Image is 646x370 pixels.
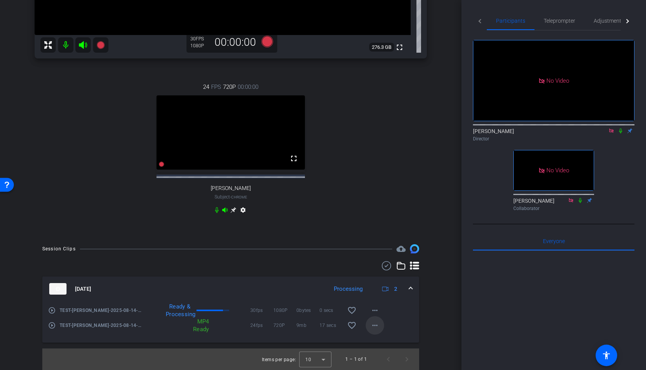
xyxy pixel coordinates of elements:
div: Ready & Processing [162,303,194,318]
span: Teleprompter [544,18,575,23]
span: Everyone [543,238,565,244]
mat-icon: accessibility [602,351,611,360]
mat-icon: cloud_upload [396,244,406,253]
span: [PERSON_NAME] [211,185,251,192]
span: Adjustments [594,18,624,23]
span: 0bytes [296,307,320,314]
span: FPS [211,83,221,91]
span: TEST-[PERSON_NAME]-2025-08-14-13-48-34-235-0 [60,307,143,314]
span: 2 [394,285,397,293]
span: 720P [223,83,236,91]
div: Collaborator [513,205,594,212]
span: Subject [215,193,247,200]
span: 276.3 GB [369,43,394,52]
button: Next page [398,350,416,368]
div: MP4 Ready [181,318,213,333]
div: 1080P [190,43,210,49]
span: 24 [203,83,209,91]
mat-icon: fullscreen [395,43,404,52]
div: 1 – 1 of 1 [345,355,367,363]
span: Participants [496,18,525,23]
mat-icon: favorite_border [347,306,356,315]
div: 30 [190,36,210,42]
div: Director [473,135,634,142]
mat-expansion-panel-header: thumb-nail[DATE]Processing2 [42,277,419,301]
span: No Video [546,167,569,174]
span: Destinations for your clips [396,244,406,253]
mat-icon: settings [238,207,248,216]
span: 9mb [296,322,320,329]
span: Chrome [231,195,247,199]
mat-icon: fullscreen [289,154,298,163]
img: Session clips [410,244,419,253]
mat-icon: play_circle_outline [48,307,56,314]
button: Previous page [379,350,398,368]
span: FPS [196,36,204,42]
mat-icon: favorite_border [347,321,356,330]
div: Items per page: [262,356,296,363]
span: No Video [546,77,569,84]
mat-icon: play_circle_outline [48,322,56,329]
div: 00:00:00 [210,36,261,49]
span: 24fps [250,322,273,329]
div: [PERSON_NAME] [473,127,634,142]
span: TEST-[PERSON_NAME]-2025-08-14-13-48-34-235-1 [60,322,143,329]
span: 17 secs [320,322,343,329]
div: Session Clips [42,245,76,253]
span: 1080P [273,307,296,314]
div: Processing [330,285,366,293]
span: 720P [273,322,296,329]
span: 0 secs [320,307,343,314]
mat-icon: more_horiz [370,306,380,315]
span: 30fps [250,307,273,314]
span: 00:00:00 [238,83,258,91]
span: [DATE] [75,285,91,293]
img: thumb-nail [49,283,67,295]
div: [PERSON_NAME] [513,197,594,212]
mat-icon: more_horiz [370,321,380,330]
div: thumb-nail[DATE]Processing2 [42,301,419,343]
span: - [230,194,231,200]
